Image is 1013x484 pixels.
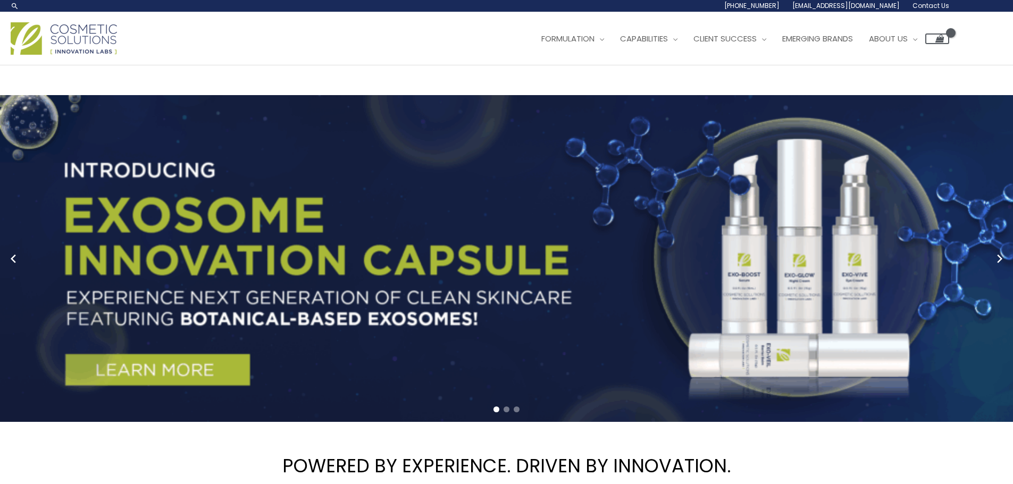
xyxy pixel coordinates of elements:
span: Formulation [541,33,595,44]
a: Formulation [533,23,612,55]
a: Search icon link [11,2,19,10]
button: Previous slide [5,251,21,267]
span: Go to slide 3 [514,406,520,412]
a: About Us [861,23,925,55]
img: Cosmetic Solutions Logo [11,22,117,55]
span: Go to slide 2 [504,406,509,412]
span: Go to slide 1 [493,406,499,412]
span: [PHONE_NUMBER] [724,1,780,10]
a: View Shopping Cart, empty [925,33,949,44]
span: Client Success [693,33,757,44]
span: Capabilities [620,33,668,44]
a: Capabilities [612,23,685,55]
nav: Site Navigation [525,23,949,55]
a: Emerging Brands [774,23,861,55]
span: About Us [869,33,908,44]
button: Next slide [992,251,1008,267]
span: Emerging Brands [782,33,853,44]
span: Contact Us [912,1,949,10]
span: [EMAIL_ADDRESS][DOMAIN_NAME] [792,1,900,10]
a: Client Success [685,23,774,55]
